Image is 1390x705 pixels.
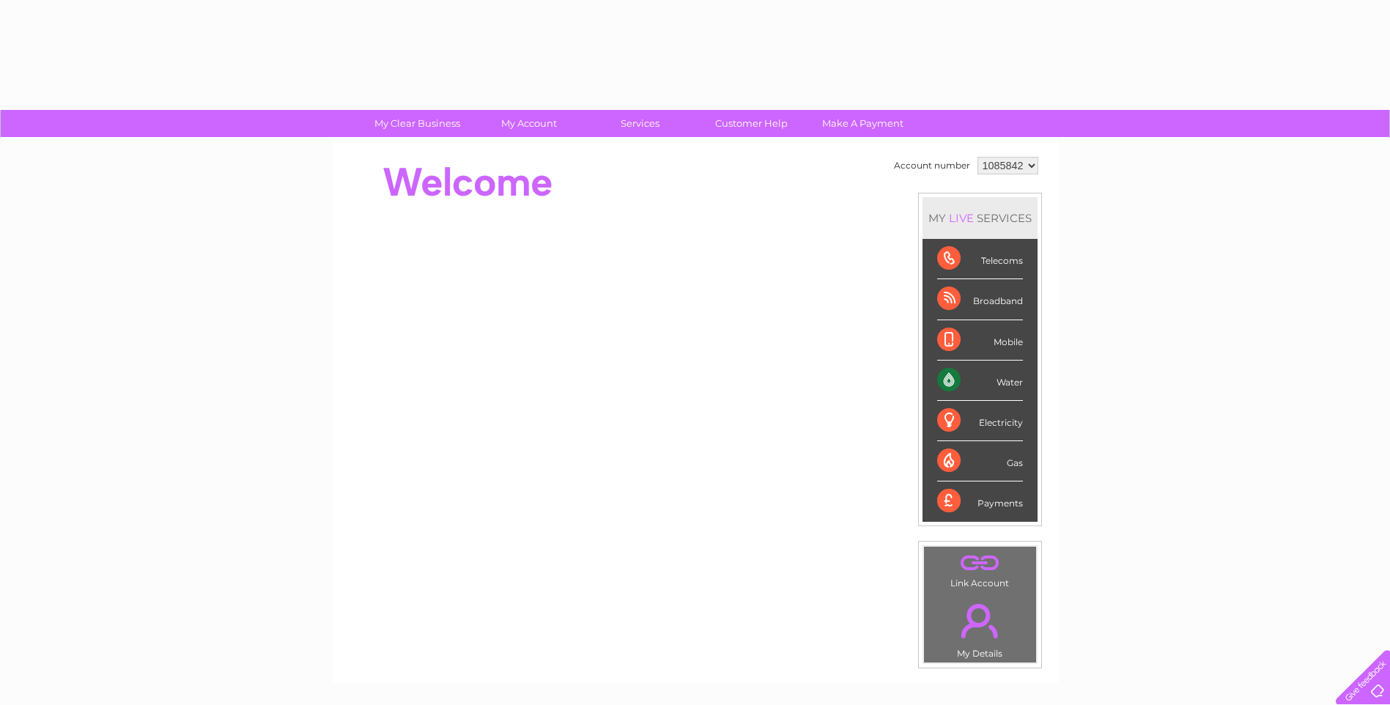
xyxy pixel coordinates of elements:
div: Gas [937,441,1023,481]
a: . [928,550,1032,576]
a: My Account [468,110,589,137]
div: LIVE [946,211,977,225]
td: Account number [890,153,974,178]
a: Make A Payment [802,110,923,137]
div: Broadband [937,279,1023,320]
td: My Details [923,591,1037,663]
div: Telecoms [937,239,1023,279]
div: MY SERVICES [923,197,1038,239]
div: Water [937,361,1023,401]
a: Services [580,110,700,137]
div: Electricity [937,401,1023,441]
a: Customer Help [691,110,812,137]
div: Payments [937,481,1023,521]
a: My Clear Business [357,110,478,137]
div: Mobile [937,320,1023,361]
a: . [928,595,1032,646]
td: Link Account [923,546,1037,592]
